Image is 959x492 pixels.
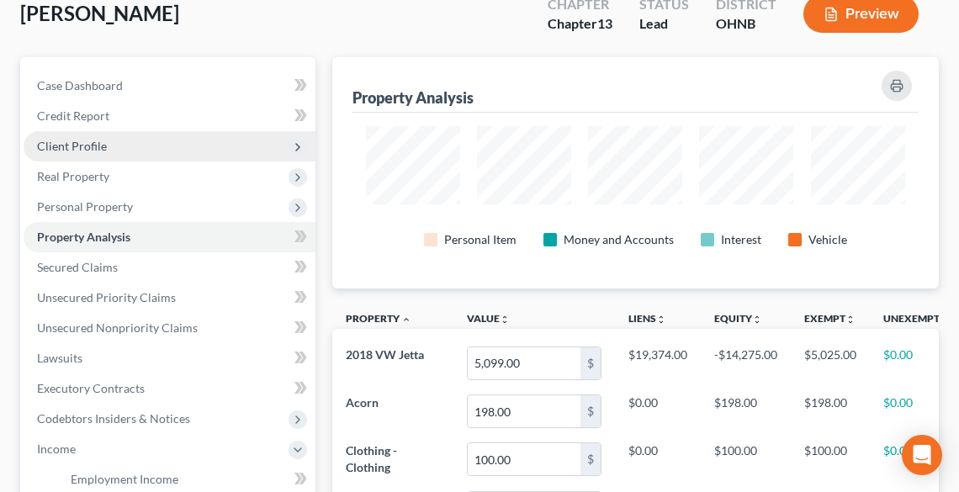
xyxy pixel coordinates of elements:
[346,347,424,362] span: 2018 VW Jetta
[701,436,791,484] td: $100.00
[548,14,612,34] div: Chapter
[639,14,689,34] div: Lead
[24,71,315,101] a: Case Dashboard
[24,101,315,131] a: Credit Report
[791,388,870,436] td: $198.00
[346,395,379,410] span: Acorn
[580,395,601,427] div: $
[808,231,847,248] div: Vehicle
[24,222,315,252] a: Property Analysis
[37,381,145,395] span: Executory Contracts
[902,435,942,475] div: Open Intercom Messenger
[500,315,510,325] i: unfold_more
[37,169,109,183] span: Real Property
[580,443,601,475] div: $
[37,411,190,426] span: Codebtors Insiders & Notices
[845,315,856,325] i: unfold_more
[791,436,870,484] td: $100.00
[37,290,176,304] span: Unsecured Priority Claims
[468,347,580,379] input: 0.00
[468,395,580,427] input: 0.00
[615,436,701,484] td: $0.00
[401,315,411,325] i: expand_less
[24,252,315,283] a: Secured Claims
[467,312,510,325] a: Valueunfold_more
[352,87,474,108] div: Property Analysis
[752,315,762,325] i: unfold_more
[24,373,315,404] a: Executory Contracts
[444,231,517,248] div: Personal Item
[721,231,761,248] div: Interest
[346,443,397,474] span: Clothing - Clothing
[580,347,601,379] div: $
[701,339,791,387] td: -$14,275.00
[37,108,109,123] span: Credit Report
[656,315,666,325] i: unfold_more
[615,388,701,436] td: $0.00
[37,320,198,335] span: Unsecured Nonpriority Claims
[468,443,580,475] input: 0.00
[37,230,130,244] span: Property Analysis
[24,343,315,373] a: Lawsuits
[597,15,612,31] span: 13
[791,339,870,387] td: $5,025.00
[564,231,674,248] div: Money and Accounts
[37,442,76,456] span: Income
[20,1,179,25] span: [PERSON_NAME]
[701,388,791,436] td: $198.00
[37,260,118,274] span: Secured Claims
[37,78,123,93] span: Case Dashboard
[37,199,133,214] span: Personal Property
[804,312,856,325] a: Exemptunfold_more
[714,312,762,325] a: Equityunfold_more
[615,339,701,387] td: $19,374.00
[71,472,178,486] span: Employment Income
[24,313,315,343] a: Unsecured Nonpriority Claims
[716,14,776,34] div: OHNB
[883,312,950,325] a: Unexemptunfold_more
[24,283,315,313] a: Unsecured Priority Claims
[628,312,666,325] a: Liensunfold_more
[346,312,411,325] a: Property expand_less
[37,351,82,365] span: Lawsuits
[37,139,107,153] span: Client Profile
